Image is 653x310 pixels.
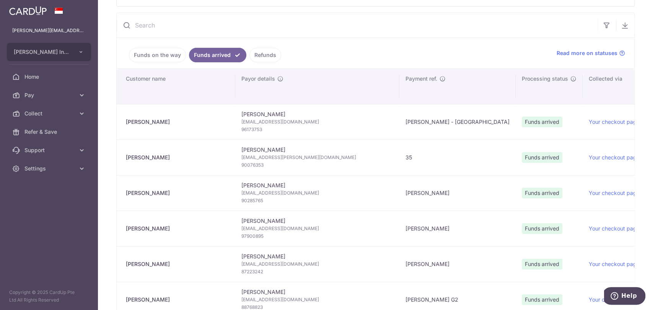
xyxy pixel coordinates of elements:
a: Read more on statuses [557,49,625,57]
span: [EMAIL_ADDRESS][DOMAIN_NAME] [241,296,393,304]
span: Refer & Save [24,128,75,136]
td: [PERSON_NAME] - [GEOGRAPHIC_DATA] [399,104,516,140]
td: [PERSON_NAME] [235,140,399,175]
span: Funds arrived [522,188,562,198]
span: 90285765 [241,197,393,205]
span: [EMAIL_ADDRESS][DOMAIN_NAME] [241,118,393,126]
td: [PERSON_NAME] [399,175,516,211]
a: Funds on the way [129,48,186,62]
a: Your checkout page [589,118,640,125]
a: Your checkout page [589,225,640,232]
span: Payor details [241,75,275,83]
span: Funds arrived [522,117,562,127]
span: Funds arrived [522,223,562,234]
div: [PERSON_NAME] [126,118,229,126]
span: Home [24,73,75,81]
div: [PERSON_NAME] [126,225,229,232]
th: Customer name [117,69,235,104]
span: Help [17,5,33,12]
th: Payor details [235,69,399,104]
td: 35 [399,140,516,175]
a: Funds arrived [189,48,246,62]
p: [PERSON_NAME][EMAIL_ADDRESS][DOMAIN_NAME] [12,27,86,34]
td: [PERSON_NAME] [235,104,399,140]
td: [PERSON_NAME] [399,246,516,282]
td: [PERSON_NAME] [399,211,516,246]
button: [PERSON_NAME] International School Pte Ltd [7,43,91,61]
input: Search [117,13,598,37]
a: Your checkout page [589,154,640,161]
div: [PERSON_NAME] [126,296,229,304]
img: CardUp [9,6,47,15]
td: [PERSON_NAME] [235,246,399,282]
div: [PERSON_NAME] [126,154,229,161]
span: Funds arrived [522,259,562,269]
span: [EMAIL_ADDRESS][DOMAIN_NAME] [241,189,393,197]
span: Processing status [522,75,568,83]
span: 97900895 [241,232,393,240]
a: Your checkout page [589,190,640,196]
td: [PERSON_NAME] [235,211,399,246]
span: Read more on statuses [557,49,617,57]
span: Settings [24,165,75,172]
span: [EMAIL_ADDRESS][DOMAIN_NAME] [241,260,393,268]
th: Collected via [583,69,646,104]
span: [PERSON_NAME] International School Pte Ltd [14,48,70,56]
th: Payment ref. [399,69,516,104]
th: Processing status [516,69,583,104]
a: Your checkout page [589,261,640,267]
td: [PERSON_NAME] [235,175,399,211]
span: Funds arrived [522,152,562,163]
span: Collect [24,110,75,117]
iframe: Opens a widget where you can find more information [604,287,645,306]
a: Refunds [249,48,281,62]
a: Your checkout page [589,296,640,303]
span: Payment ref. [405,75,437,83]
span: [EMAIL_ADDRESS][DOMAIN_NAME] [241,225,393,232]
span: Support [24,146,75,154]
span: 87223242 [241,268,393,276]
span: [EMAIL_ADDRESS][PERSON_NAME][DOMAIN_NAME] [241,154,393,161]
span: 90076353 [241,161,393,169]
div: [PERSON_NAME] [126,189,229,197]
span: 96173753 [241,126,393,133]
span: Pay [24,91,75,99]
div: [PERSON_NAME] [126,260,229,268]
span: Funds arrived [522,294,562,305]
